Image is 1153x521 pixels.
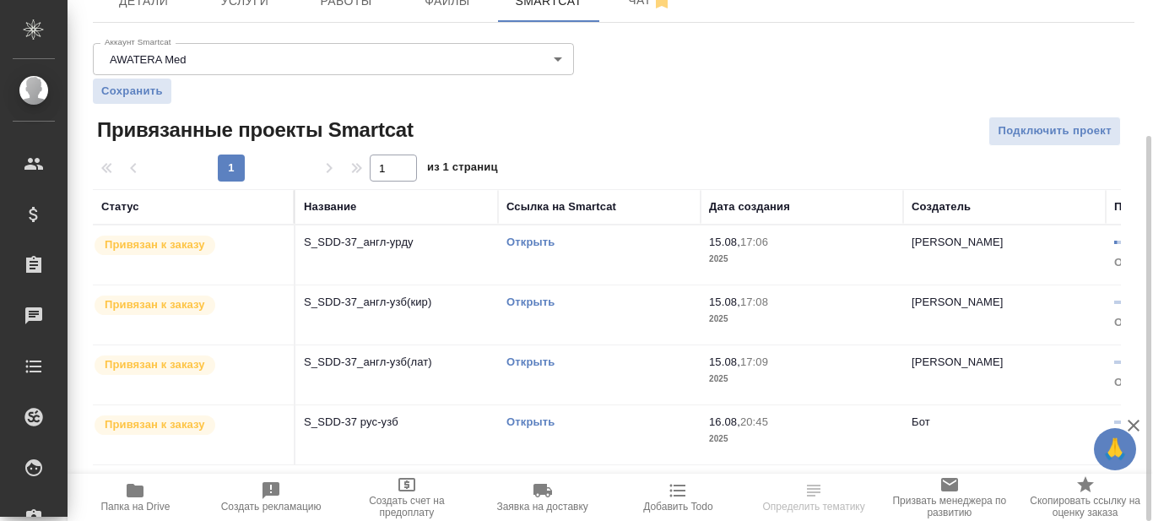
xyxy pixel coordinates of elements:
[203,474,339,521] button: Создать рекламацию
[506,415,555,428] a: Открыть
[740,355,768,368] p: 17:09
[105,416,205,433] p: Привязан к заказу
[762,501,864,513] span: Определить тематику
[304,414,490,431] p: S_SDD-37 рус-узб
[740,296,768,308] p: 17:08
[643,501,712,513] span: Добавить Todo
[709,296,740,308] p: 15.08,
[68,474,203,521] button: Папка на Drive
[496,501,587,513] span: Заявка на доставку
[506,198,616,215] div: Ссылка на Smartcat
[610,474,746,521] button: Добавить Todo
[101,83,163,100] span: Сохранить
[506,236,555,248] a: Открыть
[709,431,895,448] p: 2025
[304,198,356,215] div: Название
[1017,474,1153,521] button: Скопировать ссылку на оценку заказа
[1094,428,1136,470] button: 🙏
[988,117,1121,146] button: Подключить проект
[740,236,768,248] p: 17:06
[709,415,740,428] p: 16.08,
[105,356,205,373] p: Привязан к заказу
[1101,431,1129,467] span: 🙏
[339,474,475,521] button: Создать счет на предоплату
[93,117,414,144] span: Привязанные проекты Smartcat
[105,236,205,253] p: Привязан к заказу
[101,198,139,215] div: Статус
[105,296,205,313] p: Привязан к заказу
[304,294,490,311] p: S_SDD-37_англ-узб(кир)
[746,474,882,521] button: Определить тематику
[100,501,170,513] span: Папка на Drive
[105,52,192,67] button: AWATERA Med
[506,355,555,368] a: Открыть
[882,474,1018,521] button: Призвать менеджера по развитию
[506,296,555,308] a: Открыть
[709,311,895,328] p: 2025
[740,415,768,428] p: 20:45
[427,157,498,182] span: из 1 страниц
[349,495,465,518] span: Создать счет на предоплату
[709,251,895,268] p: 2025
[93,43,574,75] div: AWATERA Med
[709,198,790,215] div: Дата создания
[1027,495,1143,518] span: Скопировать ссылку на оценку заказа
[304,354,490,371] p: S_SDD-37_англ-узб(лат)
[998,122,1112,141] span: Подключить проект
[221,501,322,513] span: Создать рекламацию
[912,236,1004,248] p: [PERSON_NAME]
[912,415,930,428] p: Бот
[709,236,740,248] p: 15.08,
[912,198,971,215] div: Создатель
[912,296,1004,308] p: [PERSON_NAME]
[709,371,895,388] p: 2025
[912,355,1004,368] p: [PERSON_NAME]
[892,495,1008,518] span: Призвать менеджера по развитию
[474,474,610,521] button: Заявка на доставку
[709,355,740,368] p: 15.08,
[93,79,171,104] button: Сохранить
[304,234,490,251] p: S_SDD-37_англ-урду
